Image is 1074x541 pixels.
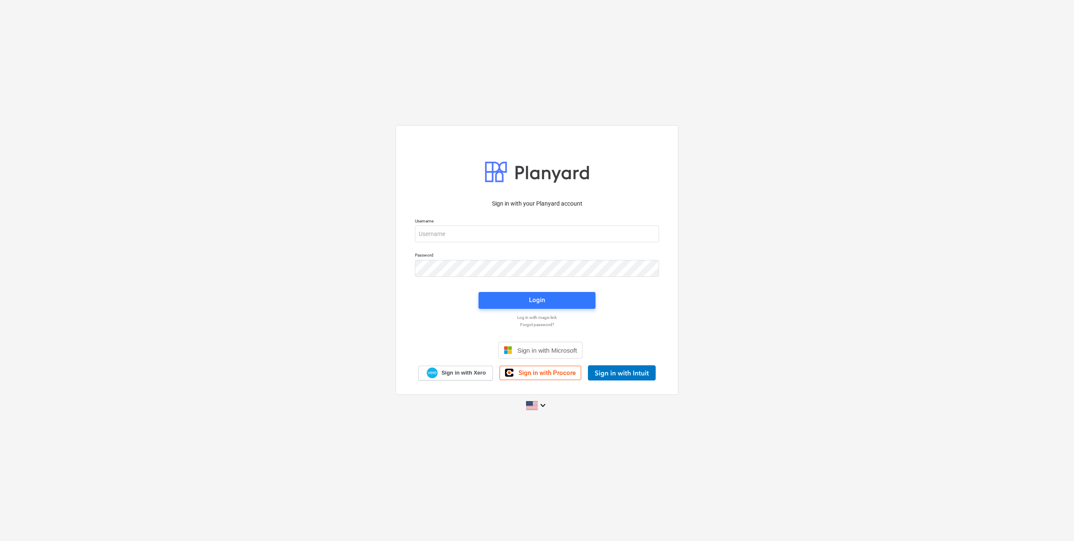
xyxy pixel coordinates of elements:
p: Username [415,218,659,225]
a: Log in with magic link [411,315,663,320]
div: Login [529,295,545,305]
i: keyboard_arrow_down [538,400,548,410]
p: Sign in with your Planyard account [415,199,659,208]
span: Sign in with Procore [518,369,576,377]
img: Xero logo [427,367,438,379]
a: Sign in with Xero [418,366,493,380]
a: Sign in with Procore [500,366,581,380]
span: Sign in with Xero [441,369,486,377]
button: Login [479,292,595,309]
img: Microsoft logo [504,346,512,354]
a: Forgot password? [411,322,663,327]
span: Sign in with Microsoft [517,347,577,354]
input: Username [415,225,659,242]
p: Password [415,252,659,260]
